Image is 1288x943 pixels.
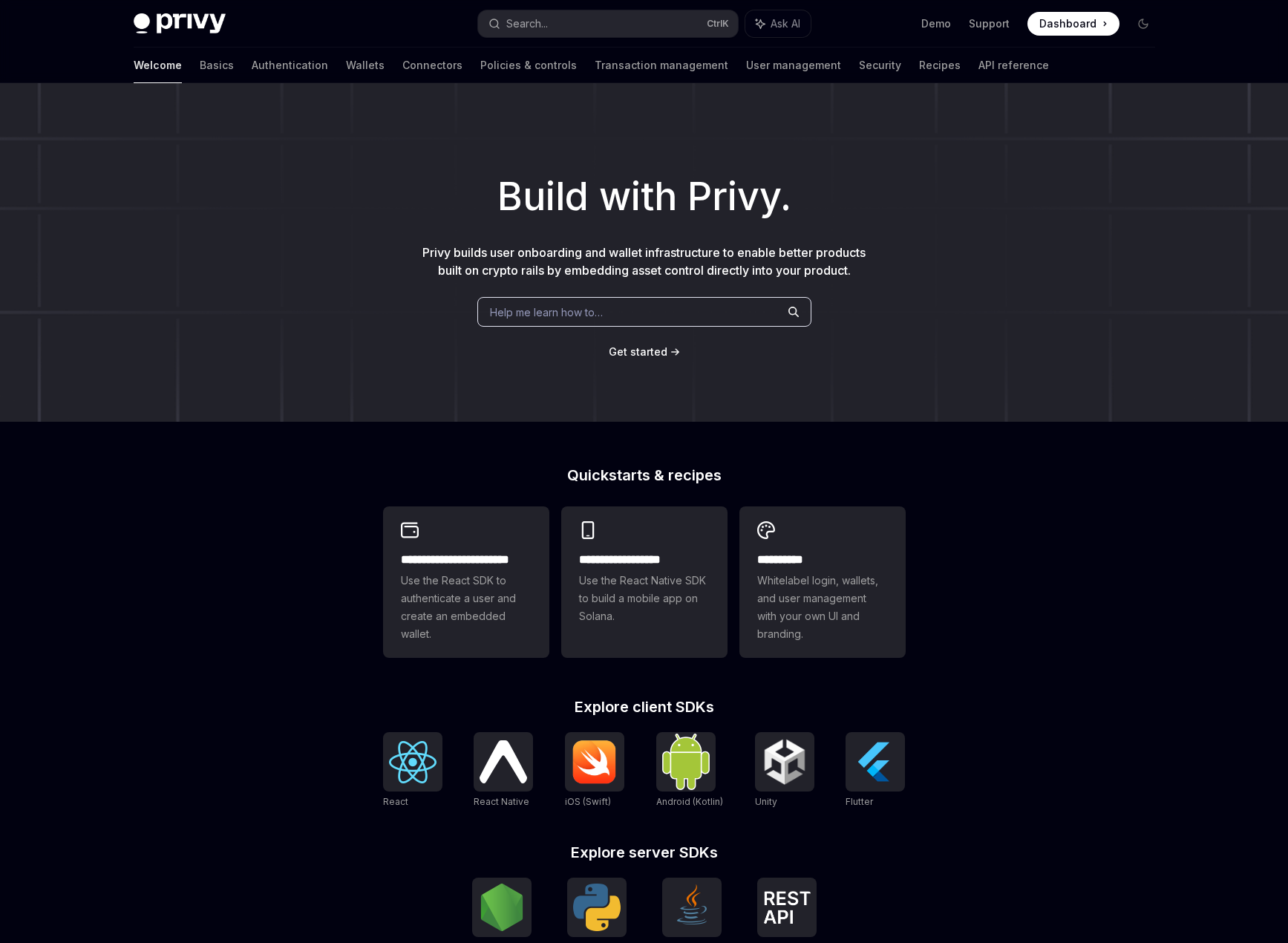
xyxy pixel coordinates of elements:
a: Dashboard [1027,12,1119,36]
a: Policies & controls [480,48,577,83]
h2: Quickstarts & recipes [383,468,906,483]
a: Security [859,48,901,83]
img: Python [573,884,621,931]
a: Basics [200,48,234,83]
a: API reference [978,48,1049,83]
button: Toggle dark mode [1131,12,1155,36]
button: Search...CtrlK [478,10,738,37]
a: Transaction management [595,48,728,83]
a: Get started [609,345,667,359]
span: Whitelabel login, wallets, and user management with your own UI and branding. [757,572,888,643]
a: FlutterFlutter [846,732,905,809]
img: REST API [763,891,811,924]
a: ReactReact [383,732,442,809]
img: iOS (Swift) [571,740,618,784]
span: Ctrl K [707,18,729,30]
img: Unity [761,738,808,786]
a: **** *****Whitelabel login, wallets, and user management with your own UI and branding. [739,506,906,658]
span: Dashboard [1039,16,1096,31]
button: Ask AI [745,10,811,37]
a: User management [746,48,841,83]
span: Use the React SDK to authenticate a user and create an embedded wallet. [401,572,532,643]
span: React [383,796,408,807]
span: Android (Kotlin) [656,796,723,807]
span: Use the React Native SDK to build a mobile app on Solana. [579,572,710,625]
a: UnityUnity [755,732,814,809]
img: NodeJS [478,884,526,931]
img: Android (Kotlin) [662,734,710,789]
h2: Explore client SDKs [383,699,906,714]
a: Recipes [919,48,961,83]
div: Search... [506,15,548,33]
span: Flutter [846,796,873,807]
a: Authentication [252,48,328,83]
img: Flutter [851,738,899,786]
a: **** **** **** ***Use the React Native SDK to build a mobile app on Solana. [561,506,728,658]
a: Support [969,16,1010,31]
h2: Explore server SDKs [383,845,906,860]
a: Demo [921,16,951,31]
img: React Native [480,740,527,783]
span: Get started [609,345,667,358]
a: iOS (Swift)iOS (Swift) [565,732,624,809]
a: Android (Kotlin)Android (Kotlin) [656,732,723,809]
span: React Native [474,796,529,807]
span: Help me learn how to… [490,304,603,320]
img: dark logo [134,13,226,34]
span: Privy builds user onboarding and wallet infrastructure to enable better products built on crypto ... [422,245,866,278]
a: Welcome [134,48,182,83]
a: Connectors [402,48,462,83]
img: React [389,741,437,783]
span: Unity [755,796,777,807]
span: iOS (Swift) [565,796,611,807]
a: React NativeReact Native [474,732,533,809]
span: Ask AI [771,16,800,31]
h1: Build with Privy. [24,168,1264,226]
img: Java [668,884,716,931]
a: Wallets [346,48,385,83]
